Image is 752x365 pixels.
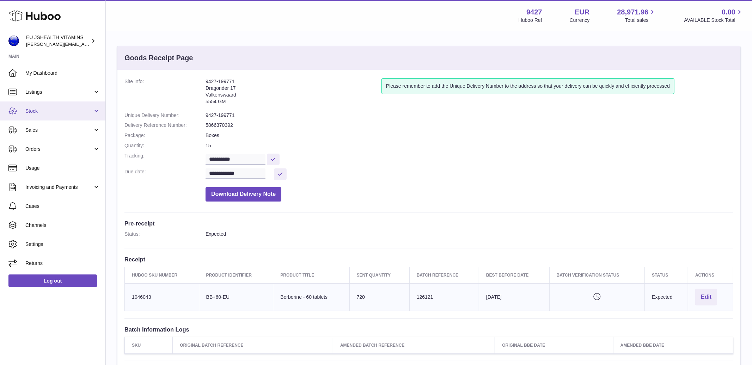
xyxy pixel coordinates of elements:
div: Please remember to add the Unique Delivery Number to the address so that your delivery can be qui... [381,78,674,94]
th: Original Batch Reference [173,337,333,353]
th: Sent Quantity [349,267,409,283]
span: Usage [25,165,100,172]
div: Currency [570,17,590,24]
td: Berberine - 60 tablets [273,283,349,311]
button: Edit [695,289,717,305]
td: 1046043 [125,283,199,311]
span: Listings [25,89,93,95]
th: SKU [125,337,173,353]
button: Download Delivery Note [206,187,281,202]
h3: Receipt [124,255,733,263]
th: Status [645,267,688,283]
td: Expected [645,283,688,311]
h3: Pre-receipt [124,219,733,227]
dt: Tracking: [124,153,206,165]
dt: Delivery Reference Number: [124,122,206,129]
th: Huboo SKU Number [125,267,199,283]
td: 126121 [409,283,479,311]
dt: Quantity: [124,142,206,149]
a: 0.00 AVAILABLE Stock Total [684,7,744,24]
th: Amended Batch Reference [333,337,495,353]
span: Settings [25,241,100,248]
dd: Expected [206,231,733,237]
span: Channels [25,222,100,229]
td: 720 [349,283,409,311]
div: EU JSHEALTH VITAMINS [26,34,90,48]
th: Batch Verification Status [549,267,645,283]
span: AVAILABLE Stock Total [684,17,744,24]
span: Stock [25,108,93,115]
span: Orders [25,146,93,153]
span: Total sales [625,17,656,24]
span: 28,971.96 [617,7,648,17]
a: 28,971.96 Total sales [617,7,656,24]
td: [DATE] [479,283,550,311]
span: [PERSON_NAME][EMAIL_ADDRESS][DOMAIN_NAME] [26,41,141,47]
dd: Boxes [206,132,733,139]
th: Original BBE Date [495,337,613,353]
dt: Package: [124,132,206,139]
span: My Dashboard [25,70,100,76]
dd: 9427-199771 [206,112,733,119]
th: Product Identifier [199,267,273,283]
strong: EUR [575,7,589,17]
td: BB+60-EU [199,283,273,311]
th: Product title [273,267,349,283]
h3: Batch Information Logs [124,326,733,333]
span: Cases [25,203,100,210]
th: Batch Reference [409,267,479,283]
strong: 9427 [526,7,542,17]
a: Log out [8,274,97,287]
dt: Unique Delivery Number: [124,112,206,119]
th: Actions [688,267,733,283]
h3: Goods Receipt Page [124,53,193,63]
dd: 5866370392 [206,122,733,129]
dd: 15 [206,142,733,149]
th: Best Before Date [479,267,550,283]
div: Huboo Ref [519,17,542,24]
address: 9427-199771 Dragonder 17 Valkenswaard 5554 GM [206,78,381,109]
dt: Status: [124,231,206,237]
dt: Site Info: [124,78,206,109]
span: Sales [25,127,93,134]
th: Amended BBE Date [613,337,733,353]
dt: Due date: [124,168,206,180]
span: Invoicing and Payments [25,184,93,191]
span: Returns [25,260,100,267]
img: laura@jessicasepel.com [8,36,19,46]
span: 0.00 [722,7,735,17]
